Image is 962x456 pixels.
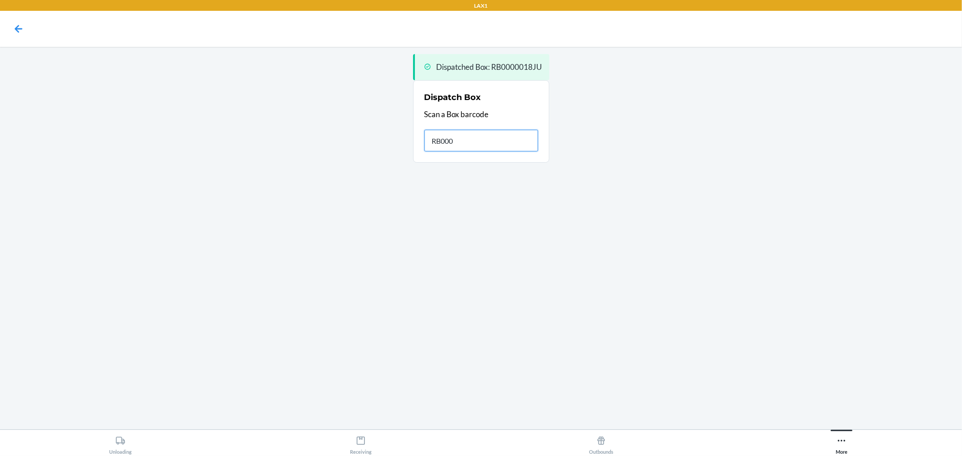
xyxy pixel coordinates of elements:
div: More [836,432,847,455]
span: Dispatched Box: RB0000018JU [437,62,542,72]
div: Unloading [109,432,132,455]
button: Outbounds [481,430,722,455]
input: Barcode [424,130,538,151]
div: Outbounds [589,432,613,455]
button: More [722,430,962,455]
h2: Dispatch Box [424,91,481,103]
p: Scan a Box barcode [424,109,538,120]
p: LAX1 [474,2,488,10]
button: Receiving [240,430,481,455]
div: Receiving [350,432,372,455]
